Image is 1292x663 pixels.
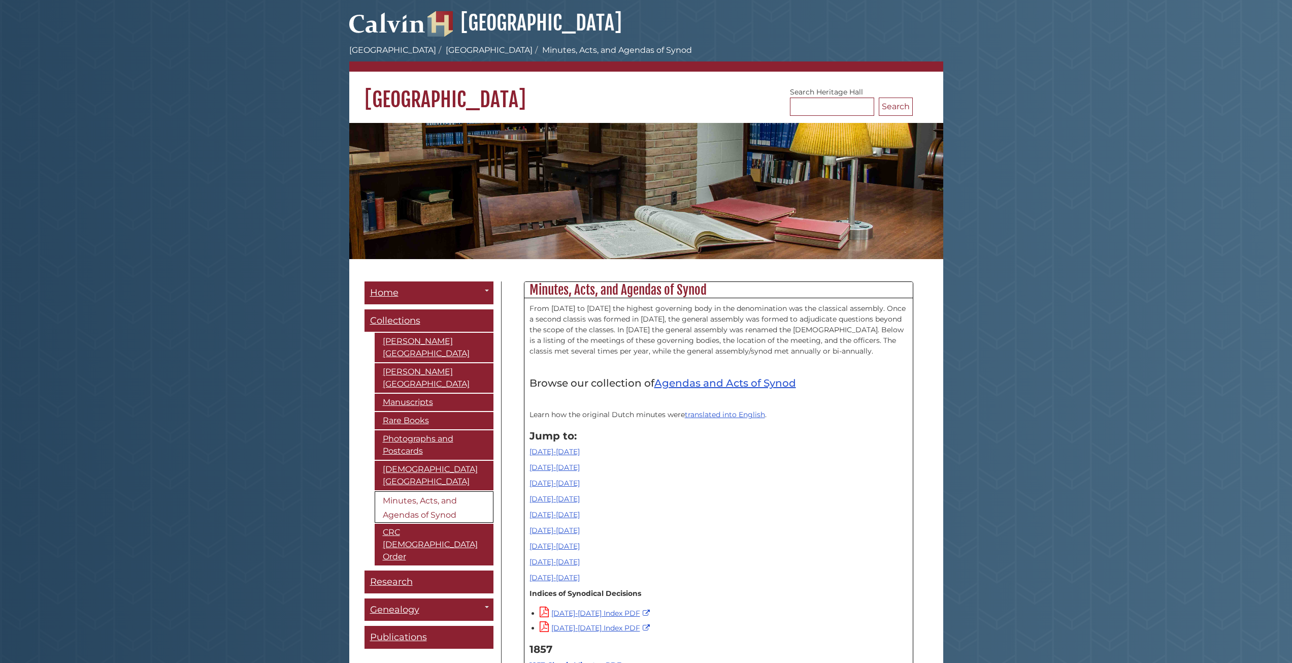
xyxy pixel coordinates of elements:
a: [PERSON_NAME][GEOGRAPHIC_DATA] [375,363,493,393]
span: Home [370,287,399,298]
strong: Jump to: [529,430,577,442]
a: Photographs and Postcards [375,430,493,460]
span: Research [370,576,413,587]
a: [DATE]-[DATE] Index PDF [540,623,652,633]
img: Hekman Library Logo [427,11,453,37]
a: Rare Books [375,412,493,429]
a: [DATE]-[DATE] [529,463,580,472]
a: [PERSON_NAME][GEOGRAPHIC_DATA] [375,333,493,362]
li: Minutes, Acts, and Agendas of Synod [533,44,692,56]
a: Publications [365,626,493,649]
a: [DATE]-[DATE] [529,573,580,582]
h2: Minutes, Acts, and Agendas of Synod [524,282,913,298]
a: [DATE]-[DATE] Index PDF [540,609,652,618]
a: Research [365,571,493,593]
a: [GEOGRAPHIC_DATA] [349,45,436,55]
a: Agendas and Acts of Synod [654,377,796,389]
span: Genealogy [370,604,419,615]
a: [DATE]-[DATE] [529,526,580,535]
a: [GEOGRAPHIC_DATA] [427,10,622,36]
a: [DATE]-[DATE] [529,479,580,488]
a: [DATE]-[DATE] [529,510,580,519]
a: [DATE]-[DATE] [529,542,580,551]
a: [DATE]-[DATE] [529,494,580,503]
h1: [GEOGRAPHIC_DATA] [349,72,943,112]
a: Home [365,281,493,304]
a: CRC [DEMOGRAPHIC_DATA] Order [375,524,493,565]
b: 1857 [529,643,552,655]
h4: Browse our collection of [529,377,908,389]
nav: breadcrumb [349,44,943,72]
img: Calvin [349,8,425,37]
a: Calvin University [349,23,425,33]
span: Publications [370,632,427,643]
button: Search [879,98,913,116]
a: Genealogy [365,598,493,621]
a: Manuscripts [375,394,493,411]
a: translated into English [685,410,765,419]
a: [DEMOGRAPHIC_DATA][GEOGRAPHIC_DATA] [375,461,493,490]
p: From [DATE] to [DATE] the highest governing body in the denomination was the classical assembly. ... [529,303,908,357]
a: Minutes, Acts, and Agendas of Synod [375,491,493,523]
a: [DATE]-[DATE] [529,557,580,566]
a: Collections [365,309,493,332]
span: Collections [370,315,420,326]
strong: Indices of Synodical Decisions [529,589,641,598]
a: [DATE]-[DATE] [529,447,580,456]
p: Learn how the original Dutch minutes were . [529,409,908,420]
a: [GEOGRAPHIC_DATA] [446,45,533,55]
